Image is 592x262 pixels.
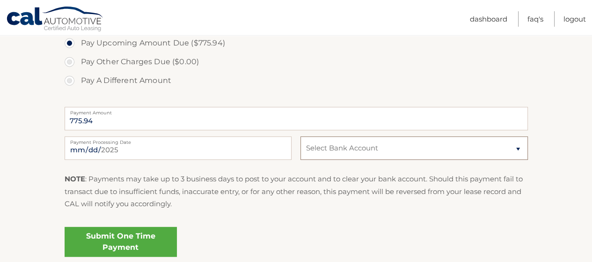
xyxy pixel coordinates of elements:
[65,52,528,71] label: Pay Other Charges Due ($0.00)
[470,11,507,27] a: Dashboard
[65,174,85,183] strong: NOTE
[527,11,543,27] a: FAQ's
[65,227,177,257] a: Submit One Time Payment
[563,11,586,27] a: Logout
[65,107,528,114] label: Payment Amount
[6,6,104,33] a: Cal Automotive
[65,136,292,160] input: Payment Date
[65,136,292,144] label: Payment Processing Date
[65,173,528,210] p: : Payments may take up to 3 business days to post to your account and to clear your bank account....
[65,71,528,90] label: Pay A Different Amount
[65,107,528,130] input: Payment Amount
[65,34,528,52] label: Pay Upcoming Amount Due ($775.94)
